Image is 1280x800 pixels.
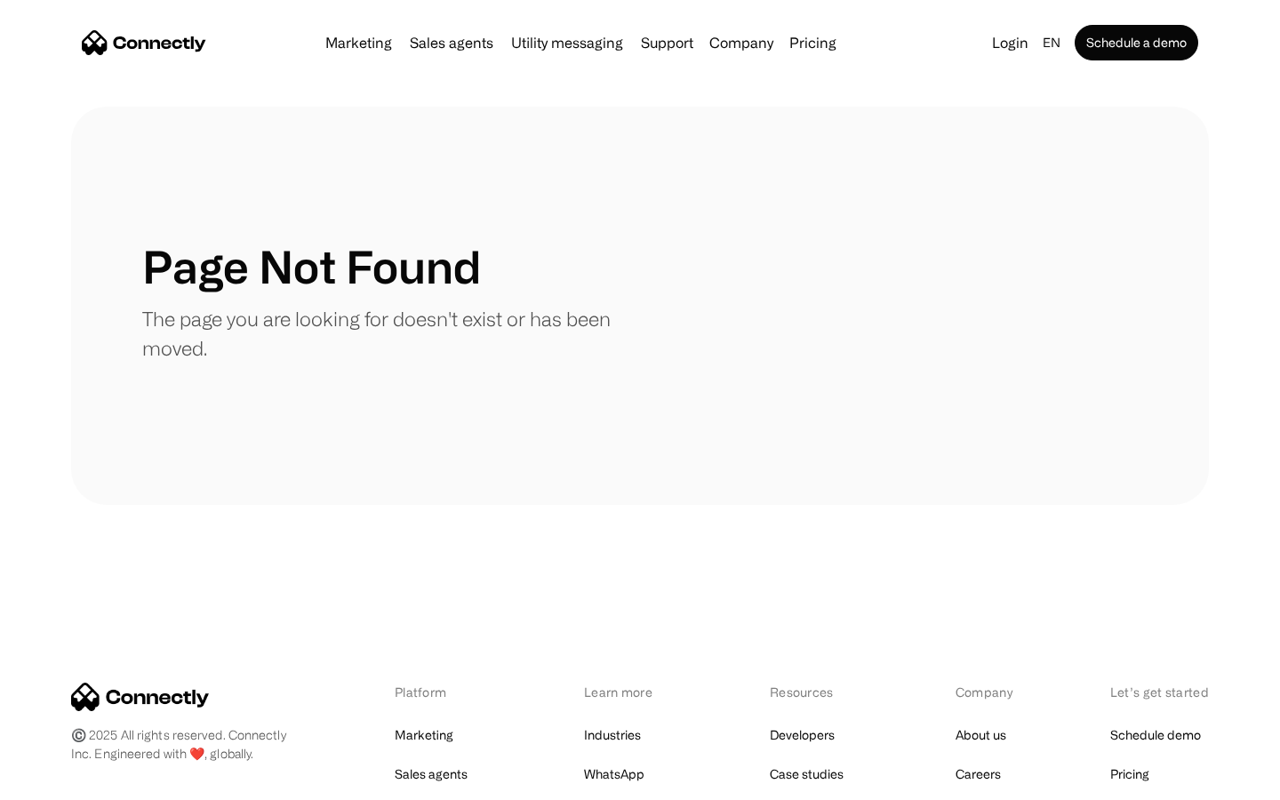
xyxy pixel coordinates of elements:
[403,36,500,50] a: Sales agents
[142,304,640,363] p: The page you are looking for doesn't exist or has been moved.
[956,683,1018,701] div: Company
[18,767,107,794] aside: Language selected: English
[770,762,844,787] a: Case studies
[584,723,641,748] a: Industries
[504,36,630,50] a: Utility messaging
[709,30,773,55] div: Company
[1075,25,1198,60] a: Schedule a demo
[770,723,835,748] a: Developers
[142,240,481,293] h1: Page Not Found
[584,683,677,701] div: Learn more
[395,683,492,701] div: Platform
[956,723,1006,748] a: About us
[584,762,644,787] a: WhatsApp
[1110,762,1149,787] a: Pricing
[395,723,453,748] a: Marketing
[634,36,700,50] a: Support
[1043,30,1060,55] div: en
[985,30,1036,55] a: Login
[956,762,1001,787] a: Careers
[782,36,844,50] a: Pricing
[395,762,468,787] a: Sales agents
[36,769,107,794] ul: Language list
[1110,683,1209,701] div: Let’s get started
[770,683,863,701] div: Resources
[318,36,399,50] a: Marketing
[1110,723,1201,748] a: Schedule demo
